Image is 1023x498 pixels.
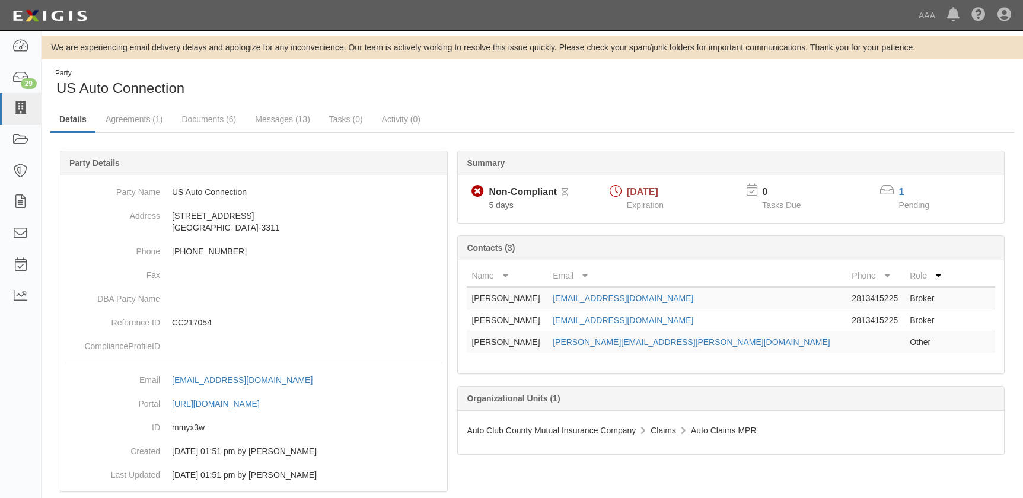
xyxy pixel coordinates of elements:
[97,107,171,131] a: Agreements (1)
[65,204,442,240] dd: [STREET_ADDRESS] [GEOGRAPHIC_DATA]-3311
[627,187,658,197] span: [DATE]
[467,287,548,309] td: [PERSON_NAME]
[627,200,664,210] span: Expiration
[905,287,948,309] td: Broker
[691,426,756,435] span: Auto Claims MPR
[65,416,442,439] dd: mmyx3w
[246,107,319,131] a: Messages (13)
[847,265,905,287] th: Phone
[65,287,160,305] dt: DBA Party Name
[467,309,548,331] td: [PERSON_NAME]
[373,107,429,131] a: Activity (0)
[651,426,676,435] span: Claims
[65,311,160,328] dt: Reference ID
[553,315,693,325] a: [EMAIL_ADDRESS][DOMAIN_NAME]
[762,186,815,199] p: 0
[467,243,515,253] b: Contacts (3)
[65,368,160,386] dt: Email
[65,240,160,257] dt: Phone
[548,265,847,287] th: Email
[65,392,160,410] dt: Portal
[553,337,830,347] a: [PERSON_NAME][EMAIL_ADDRESS][PERSON_NAME][DOMAIN_NAME]
[762,200,801,210] span: Tasks Due
[971,8,986,23] i: Help Center - Complianz
[172,317,442,328] p: CC217054
[65,240,442,263] dd: [PHONE_NUMBER]
[553,293,693,303] a: [EMAIL_ADDRESS][DOMAIN_NAME]
[65,204,160,222] dt: Address
[467,331,548,353] td: [PERSON_NAME]
[913,4,941,27] a: AAA
[847,309,905,331] td: 2813415225
[65,463,442,487] dd: 01/10/2024 01:51 pm by Benjamin Tully
[172,374,313,386] div: [EMAIL_ADDRESS][DOMAIN_NAME]
[65,439,442,463] dd: 01/10/2024 01:51 pm by Benjamin Tully
[69,158,120,168] b: Party Details
[905,331,948,353] td: Other
[9,5,91,27] img: logo-5460c22ac91f19d4615b14bd174203de0afe785f0fc80cf4dbbc73dc1793850b.png
[905,309,948,331] td: Broker
[562,189,568,197] i: Pending Review
[489,186,557,199] div: Non-Compliant
[471,186,484,198] i: Non-Compliant
[173,107,245,131] a: Documents (6)
[172,399,273,408] a: [URL][DOMAIN_NAME]
[65,416,160,433] dt: ID
[905,265,948,287] th: Role
[21,78,37,89] div: 29
[65,334,160,352] dt: ComplianceProfileID
[55,68,184,78] div: Party
[847,287,905,309] td: 2813415225
[320,107,372,131] a: Tasks (0)
[65,263,160,281] dt: Fax
[50,107,95,133] a: Details
[65,463,160,481] dt: Last Updated
[467,158,505,168] b: Summary
[172,375,326,385] a: [EMAIL_ADDRESS][DOMAIN_NAME]
[467,426,636,435] span: Auto Club County Mutual Insurance Company
[899,200,929,210] span: Pending
[467,394,560,403] b: Organizational Units (1)
[65,180,160,198] dt: Party Name
[899,187,904,197] a: 1
[467,265,548,287] th: Name
[65,439,160,457] dt: Created
[489,200,513,210] span: Since 08/22/2025
[65,180,442,204] dd: US Auto Connection
[56,80,184,96] span: US Auto Connection
[50,68,524,98] div: US Auto Connection
[42,41,1023,53] div: We are experiencing email delivery delays and apologize for any inconvenience. Our team is active...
